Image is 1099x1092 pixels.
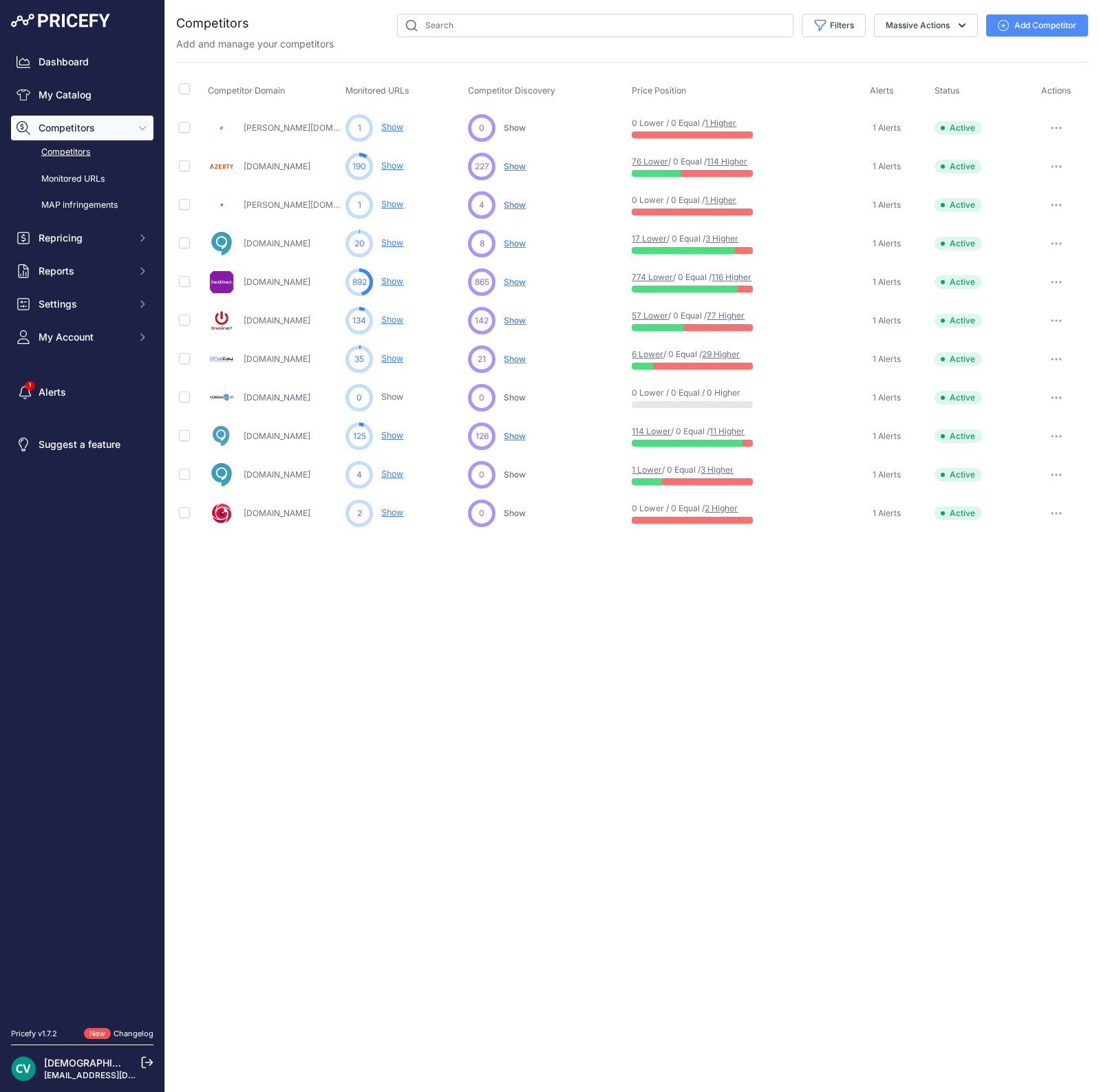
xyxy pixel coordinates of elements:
[873,431,901,442] span: 1 Alerts
[475,276,489,288] span: 865
[935,237,982,250] span: Active
[244,315,310,325] a: [DOMAIN_NAME]
[11,167,153,191] a: Monitored URLs
[352,276,367,288] span: 892
[873,315,901,326] span: 1 Alerts
[11,116,153,140] button: Competitors
[873,161,901,172] span: 1 Alerts
[176,37,334,51] p: Add and manage your competitors
[244,354,310,364] a: [DOMAIN_NAME]
[244,431,310,441] a: [DOMAIN_NAME]
[475,314,489,327] span: 142
[479,469,484,481] span: 0
[632,118,720,129] p: 0 Lower / 0 Equal /
[468,85,555,96] span: Competitor Discovery
[632,426,720,437] p: / 0 Equal /
[397,14,793,37] input: Search
[381,430,403,440] a: Show
[11,193,153,217] a: MAP infringements
[11,50,153,1011] nav: Sidebar
[244,277,310,287] a: [DOMAIN_NAME]
[479,392,484,404] span: 0
[707,156,747,167] a: 114 Higher
[504,122,526,133] span: Show
[1041,85,1071,96] span: Actions
[935,275,982,289] span: Active
[381,160,403,171] a: Show
[874,14,978,37] button: Massive Actions
[873,122,901,133] span: 1 Alerts
[935,506,982,520] span: Active
[632,426,671,436] a: 114 Lower
[381,276,403,286] a: Show
[504,200,526,210] span: Show
[381,353,403,363] a: Show
[356,392,362,404] span: 0
[870,160,901,173] a: 1 Alerts
[870,85,894,96] span: Alerts
[705,118,736,128] a: 1 Higher
[632,464,720,475] p: / 0 Equal /
[873,238,901,249] span: 1 Alerts
[632,310,668,321] a: 57 Lower
[870,198,901,212] a: 1 Alerts
[873,392,901,403] span: 1 Alerts
[352,314,366,327] span: 134
[381,314,403,325] a: Show
[381,122,403,132] a: Show
[504,392,526,403] span: Show
[632,195,720,206] p: 0 Lower / 0 Equal /
[707,310,745,321] a: 77 Higher
[632,310,720,321] p: / 0 Equal /
[935,352,982,366] span: Active
[870,275,901,289] a: 1 Alerts
[632,156,668,167] a: 76 Lower
[632,156,720,167] p: / 0 Equal /
[381,237,403,248] a: Show
[480,237,484,250] span: 8
[84,1028,111,1040] span: New
[870,506,901,520] a: 1 Alerts
[504,508,526,518] span: Show
[244,161,310,171] a: [DOMAIN_NAME]
[11,380,153,405] a: Alerts
[709,426,745,436] a: 11 Higher
[11,14,110,28] img: Pricefy Logo
[705,195,736,205] a: 1 Higher
[244,122,377,133] a: [PERSON_NAME][DOMAIN_NAME]
[802,14,866,37] button: Filters
[504,354,526,364] span: Show
[381,507,403,517] a: Show
[381,469,403,479] a: Show
[11,325,153,350] button: My Account
[381,199,403,209] a: Show
[935,160,982,173] span: Active
[11,226,153,250] button: Repricing
[475,160,489,173] span: 227
[39,121,129,135] span: Competitors
[11,259,153,283] button: Reports
[702,349,740,359] a: 29 Higher
[39,297,129,311] span: Settings
[632,272,720,283] p: / 0 Equal /
[353,430,366,442] span: 125
[244,469,310,480] a: [DOMAIN_NAME]
[39,330,129,344] span: My Account
[358,199,361,211] span: 1
[935,121,982,135] span: Active
[504,161,526,171] span: Show
[935,85,960,96] span: Status
[935,429,982,443] span: Active
[873,469,901,480] span: 1 Alerts
[39,231,129,245] span: Repricing
[356,469,362,481] span: 4
[632,272,673,282] a: 774 Lower
[870,352,901,366] a: 1 Alerts
[354,353,364,365] span: 35
[712,272,751,282] a: 116 Higher
[244,200,377,210] a: [PERSON_NAME][DOMAIN_NAME]
[504,431,526,441] span: Show
[11,1028,57,1040] div: Pricefy v1.7.2
[11,432,153,457] a: Suggest a feature
[11,292,153,317] button: Settings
